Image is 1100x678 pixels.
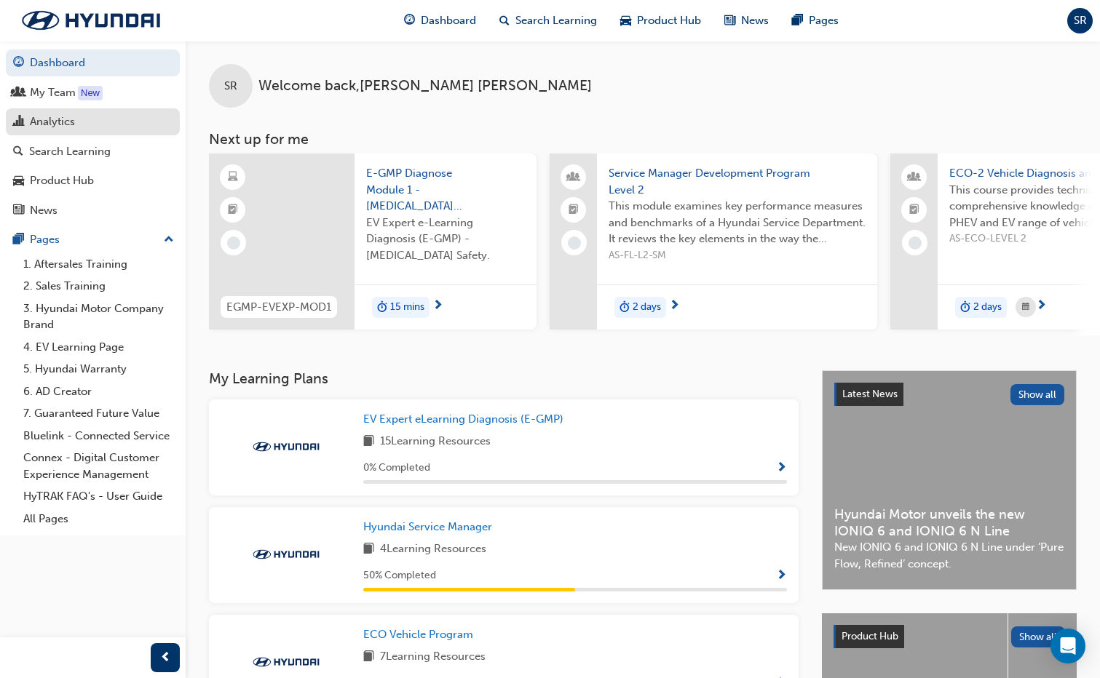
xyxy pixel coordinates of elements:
a: 7. Guaranteed Future Value [17,402,180,425]
span: duration-icon [377,298,387,317]
a: news-iconNews [713,6,780,36]
span: 15 Learning Resources [380,433,491,451]
a: EGMP-EVEXP-MOD1E-GMP Diagnose Module 1 - [MEDICAL_DATA] SafetyEV Expert e-Learning Diagnosis (E-G... [209,153,537,330]
a: Product Hub [6,167,180,194]
button: Show all [1011,626,1066,647]
img: Trak [246,655,326,669]
h3: My Learning Plans [209,370,799,387]
span: Hyundai Motor unveils the new IONIQ 6 and IONIQ 6 N Line [834,506,1064,539]
a: News [6,197,180,224]
span: duration-icon [620,298,630,317]
button: SR [1067,8,1093,33]
span: news-icon [13,204,24,218]
a: 4. EV Learning Page [17,336,180,359]
button: Show all [1010,384,1065,405]
a: EV Expert eLearning Diagnosis (E-GMP) [363,411,569,428]
span: duration-icon [960,298,970,317]
div: Open Intercom Messenger [1050,629,1085,663]
span: ECO Vehicle Program [363,628,473,641]
a: guage-iconDashboard [392,6,488,36]
span: Search Learning [515,12,597,29]
span: up-icon [164,231,174,250]
span: people-icon [13,87,24,100]
span: Show Progress [776,570,787,583]
a: 5. Hyundai Warranty [17,358,180,380]
div: Product Hub [30,172,94,189]
span: next-icon [432,300,443,313]
a: 1. Aftersales Training [17,253,180,276]
span: pages-icon [792,12,803,30]
img: Trak [246,439,326,454]
span: pages-icon [13,234,24,247]
span: people-icon [569,168,579,187]
span: learningRecordVerb_NONE-icon [568,236,581,250]
button: Pages [6,226,180,253]
span: next-icon [669,300,680,313]
span: News [741,12,769,29]
img: Trak [246,547,326,562]
span: book-icon [363,541,374,559]
span: EGMP-EVEXP-MOD1 [226,299,331,316]
span: 50 % Completed [363,567,436,584]
span: learningRecordVerb_NONE-icon [909,236,922,250]
div: Pages [30,231,60,248]
span: Dashboard [421,12,476,29]
span: car-icon [13,175,24,188]
span: guage-icon [404,12,415,30]
span: Hyundai Service Manager [363,520,492,533]
span: people-icon [909,168,919,187]
a: Hyundai Service Manager [363,519,498,535]
button: Show Progress [776,459,787,477]
span: booktick-icon [569,201,579,220]
span: Latest News [842,388,898,400]
span: EV Expert eLearning Diagnosis (E-GMP) [363,412,563,426]
div: News [30,202,58,219]
a: 6. AD Creator [17,380,180,403]
span: New IONIQ 6 and IONIQ 6 N Line under ‘Pure Flow, Refined’ concept. [834,539,1064,572]
span: learningResourceType_ELEARNING-icon [228,168,238,187]
div: Search Learning [29,143,111,160]
a: My Team [6,79,180,106]
button: DashboardMy TeamAnalyticsSearch LearningProduct HubNews [6,47,180,226]
span: book-icon [363,648,374,666]
div: Analytics [30,113,75,130]
span: Service Manager Development Program Level 2 [609,165,866,198]
a: Bluelink - Connected Service [17,425,180,447]
span: learningRecordVerb_NONE-icon [227,236,240,250]
span: car-icon [620,12,631,30]
a: Search Learning [6,138,180,165]
a: ECO Vehicle Program [363,626,479,643]
span: 2 days [633,299,661,316]
a: 3. Hyundai Motor Company Brand [17,298,180,336]
span: 2 days [973,299,1002,316]
span: book-icon [363,433,374,451]
span: prev-icon [160,649,171,667]
a: pages-iconPages [780,6,850,36]
span: chart-icon [13,116,24,129]
a: Connex - Digital Customer Experience Management [17,447,180,485]
a: 2. Sales Training [17,275,180,298]
span: guage-icon [13,57,24,70]
a: Latest NewsShow all [834,383,1064,406]
span: calendar-icon [1022,298,1029,316]
span: news-icon [724,12,735,30]
a: Service Manager Development Program Level 2This module examines key performance measures and benc... [550,153,877,330]
img: Trak [7,5,175,36]
span: 0 % Completed [363,460,430,476]
span: 4 Learning Resources [380,541,486,559]
span: search-icon [13,145,23,159]
div: Tooltip anchor [78,86,103,100]
a: search-iconSearch Learning [488,6,609,36]
a: car-iconProduct Hub [609,6,713,36]
span: SR [224,78,237,95]
a: HyTRAK FAQ's - User Guide [17,485,180,508]
span: Pages [809,12,839,29]
span: EV Expert e-Learning Diagnosis (E-GMP) - [MEDICAL_DATA] Safety. [366,215,525,264]
span: Welcome back , [PERSON_NAME] [PERSON_NAME] [258,78,592,95]
span: 7 Learning Resources [380,648,486,666]
a: Dashboard [6,49,180,76]
a: Product HubShow all [834,625,1065,648]
span: booktick-icon [228,201,238,220]
span: search-icon [499,12,510,30]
